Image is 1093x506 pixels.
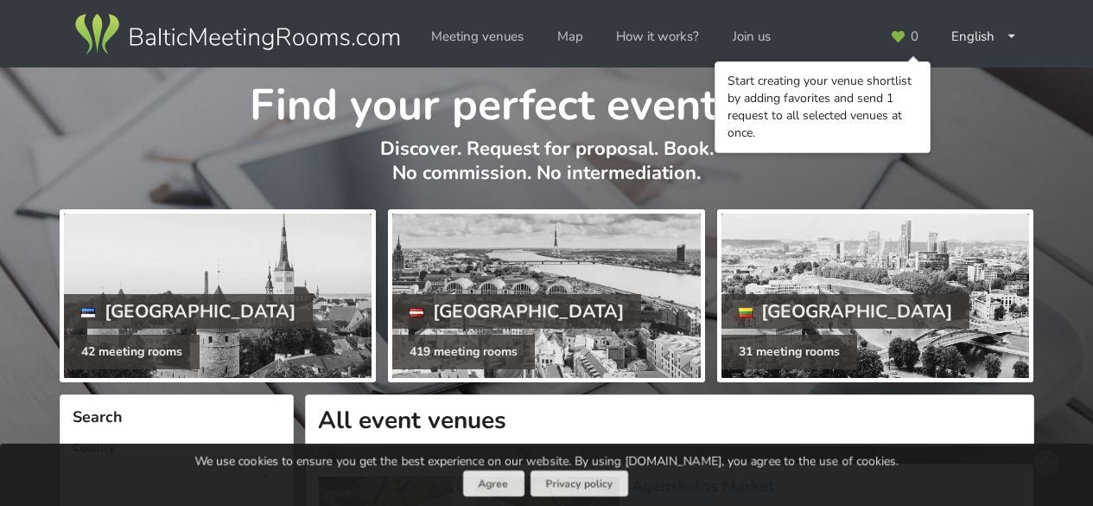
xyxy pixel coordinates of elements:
label: Country [73,439,281,457]
div: [GEOGRAPHIC_DATA] [64,294,313,329]
a: Privacy policy [531,471,628,497]
span: Search [73,407,123,427]
div: English [939,20,1029,54]
img: Baltic Meeting Rooms [72,10,403,59]
div: 42 meeting rooms [64,335,200,369]
a: How it works? [604,20,711,54]
h1: All event venues [305,394,1034,446]
a: Join us [721,20,783,54]
a: [GEOGRAPHIC_DATA] 31 meeting rooms [717,209,1033,382]
div: Start creating your venue shortlist by adding favorites and send 1 request to all selected venues... [728,73,918,142]
a: Meeting venues [419,20,536,54]
div: 31 meeting rooms [721,335,857,369]
a: [GEOGRAPHIC_DATA] 419 meeting rooms [388,209,704,382]
p: Discover. Request for proposal. Book. No commission. No intermediation. [60,137,1033,203]
a: Map [545,20,595,54]
div: [GEOGRAPHIC_DATA] [721,294,970,329]
a: [GEOGRAPHIC_DATA] 42 meeting rooms [60,209,376,382]
div: 419 meeting rooms [392,335,535,369]
button: Agree [463,471,524,497]
div: [GEOGRAPHIC_DATA] [392,294,641,329]
h1: Find your perfect event space [60,67,1033,133]
span: 0 [911,30,918,43]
